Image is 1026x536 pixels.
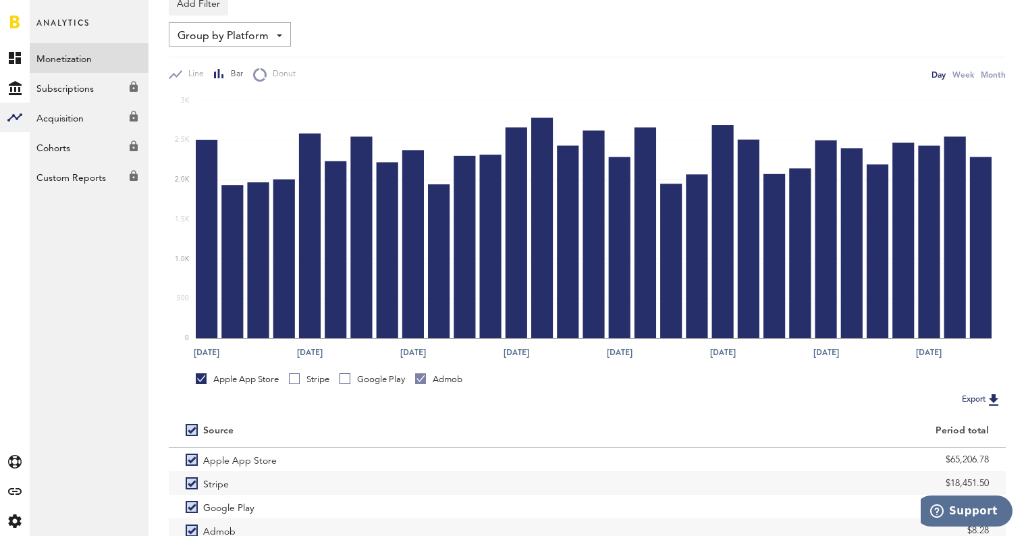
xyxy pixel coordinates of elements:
div: Month [981,68,1006,82]
span: Bar [225,69,243,80]
span: Apple App Store [203,448,277,471]
img: Export [986,392,1002,408]
span: Donut [267,69,296,80]
text: [DATE] [297,346,323,358]
a: Subscriptions [30,73,148,103]
text: [DATE] [710,346,736,358]
iframe: Opens a widget where you can find more information [921,495,1013,529]
text: 0 [185,335,189,342]
text: 2.5K [175,136,190,143]
span: Analytics [36,15,90,43]
div: $18,056.49 [604,497,989,517]
span: Group by Platform [178,25,269,48]
text: 1.5K [175,216,190,223]
div: Stripe [289,373,329,385]
text: [DATE] [194,346,219,358]
span: Line [182,69,204,80]
text: [DATE] [607,346,632,358]
text: 1.0K [175,256,190,263]
span: Stripe [203,471,229,495]
div: Admob [415,373,462,385]
a: Acquisition [30,103,148,132]
text: [DATE] [813,346,839,358]
div: Day [932,68,946,82]
div: Google Play [340,373,405,385]
a: Monetization [30,43,148,73]
div: Apple App Store [196,373,279,385]
text: 3K [181,97,190,104]
text: 2.0K [175,176,190,183]
div: Source [203,425,234,437]
div: Week [952,68,974,82]
text: [DATE] [504,346,529,358]
a: Cohorts [30,132,148,162]
text: 500 [177,296,189,302]
span: Google Play [203,495,254,518]
div: $65,206.78 [604,450,989,470]
text: [DATE] [400,346,426,358]
div: Period total [604,425,989,437]
text: [DATE] [916,346,942,358]
button: Export [958,391,1006,408]
div: $18,451.50 [604,473,989,493]
a: Custom Reports [30,162,148,192]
